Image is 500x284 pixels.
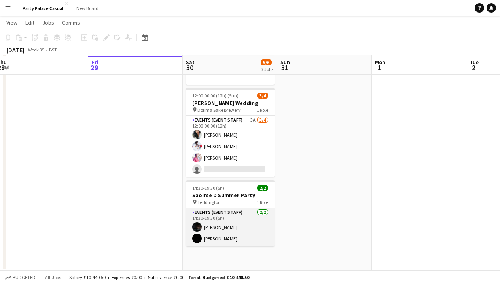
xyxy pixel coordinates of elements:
app-job-card: 12:00-00:00 (12h) (Sun)3/4[PERSON_NAME] Wedding Dojima Sake Brewery1 RoleEvents (Event Staff)3A3/... [186,88,275,177]
span: Jobs [42,19,54,26]
span: Total Budgeted £10 440.50 [188,274,249,280]
app-job-card: 14:30-19:30 (5h)2/2Saoirse D Summer Party Teddington1 RoleEvents (Event Staff)2/214:30-19:30 (5h)... [186,180,275,246]
button: Party Palace Casual [16,0,70,16]
div: [DATE] [6,46,25,54]
span: Dojima Sake Brewery [197,107,241,113]
span: 2 [468,63,479,72]
span: Teddington [197,199,221,205]
a: Jobs [39,17,57,28]
span: View [6,19,17,26]
button: Budgeted [4,273,37,282]
span: 5/6 [261,59,272,65]
a: Edit [22,17,38,28]
span: 31 [279,63,290,72]
span: Edit [25,19,34,26]
a: Comms [59,17,83,28]
button: New Board [70,0,105,16]
span: 1 Role [257,199,268,205]
span: 1 Role [257,107,268,113]
div: 3 Jobs [261,66,273,72]
span: Tue [470,59,479,66]
span: 1 [374,63,385,72]
span: 30 [185,63,195,72]
span: Sat [186,59,195,66]
span: Comms [62,19,80,26]
span: 2/2 [257,185,268,191]
span: All jobs [44,274,62,280]
app-card-role: Events (Event Staff)2/214:30-19:30 (5h)[PERSON_NAME][PERSON_NAME] [186,208,275,246]
a: View [3,17,21,28]
span: Budgeted [13,275,36,280]
span: Week 35 [26,47,46,53]
span: Sun [280,59,290,66]
span: Mon [375,59,385,66]
app-card-role: Events (Event Staff)3A3/412:00-00:00 (12h)[PERSON_NAME][PERSON_NAME][PERSON_NAME] [186,116,275,177]
div: BST [49,47,57,53]
h3: Saoirse D Summer Party [186,192,275,199]
span: 12:00-00:00 (12h) (Sun) [192,93,239,99]
span: 14:30-19:30 (5h) [192,185,224,191]
span: 29 [90,63,98,72]
div: Salary £10 440.50 + Expenses £0.00 + Subsistence £0.00 = [69,274,249,280]
h3: [PERSON_NAME] Wedding [186,99,275,107]
span: Fri [91,59,98,66]
span: 3/4 [257,93,268,99]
